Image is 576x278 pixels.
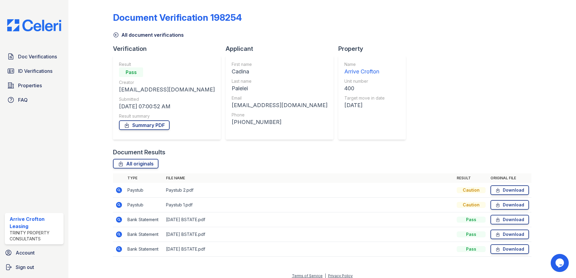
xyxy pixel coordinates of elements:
div: Document Verification 198254 [113,12,242,23]
div: Email [232,95,327,101]
a: Doc Verifications [5,51,64,63]
td: [DATE] BSTATE.pdf [164,212,454,227]
div: [PHONE_NUMBER] [232,118,327,126]
div: Result [119,61,215,67]
div: [DATE] [344,101,385,110]
td: Paystub 1.pdf [164,198,454,212]
iframe: chat widget [551,254,570,272]
td: [DATE] BSTATE.pdf [164,242,454,257]
td: Bank Statement [125,227,164,242]
img: CE_Logo_Blue-a8612792a0a2168367f1c8372b55b34899dd931a85d93a1a3d3e32e68fde9ad4.png [2,19,66,31]
div: Submitted [119,96,215,102]
div: Applicant [226,45,338,53]
div: Creator [119,79,215,85]
a: Sign out [2,261,66,273]
a: Download [490,200,529,210]
a: All originals [113,159,158,168]
span: Sign out [16,264,34,271]
div: Last name [232,78,327,84]
div: Target move in date [344,95,385,101]
a: ID Verifications [5,65,64,77]
th: Type [125,173,164,183]
div: Caution [457,187,486,193]
div: Pass [457,231,486,237]
td: Paystub [125,183,164,198]
td: Bank Statement [125,242,164,257]
span: Doc Verifications [18,53,57,60]
div: Caution [457,202,486,208]
div: 400 [344,84,385,93]
div: Pass [119,67,143,77]
div: Pass [457,217,486,223]
span: ID Verifications [18,67,52,75]
div: Unit number [344,78,385,84]
td: Bank Statement [125,212,164,227]
div: Pass [457,246,486,252]
div: Cadina [232,67,327,76]
th: File name [164,173,454,183]
div: Document Results [113,148,165,156]
div: | [325,273,326,278]
a: Summary PDF [119,120,170,130]
a: Download [490,215,529,224]
td: Paystub [125,198,164,212]
div: [DATE] 07:00:52 AM [119,102,215,111]
span: Properties [18,82,42,89]
div: First name [232,61,327,67]
a: Privacy Policy [328,273,353,278]
div: Arrive Crofton Leasing [10,215,61,230]
a: Properties [5,79,64,91]
div: Property [338,45,411,53]
a: FAQ [5,94,64,106]
a: Download [490,185,529,195]
div: Palelei [232,84,327,93]
a: Terms of Service [292,273,323,278]
td: Paystub 2.pdf [164,183,454,198]
span: Account [16,249,35,256]
div: [EMAIL_ADDRESS][DOMAIN_NAME] [232,101,327,110]
a: Download [490,244,529,254]
a: Download [490,230,529,239]
span: FAQ [18,96,28,103]
a: Account [2,247,66,259]
th: Result [454,173,488,183]
div: Verification [113,45,226,53]
div: Result summary [119,113,215,119]
div: Trinity Property Consultants [10,230,61,242]
td: [DATE] BSTATE.pdf [164,227,454,242]
div: [EMAIL_ADDRESS][DOMAIN_NAME] [119,85,215,94]
div: Arrive Crofton [344,67,385,76]
th: Original file [488,173,531,183]
div: Phone [232,112,327,118]
div: Name [344,61,385,67]
a: All document verifications [113,31,184,39]
a: Name Arrive Crofton [344,61,385,76]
